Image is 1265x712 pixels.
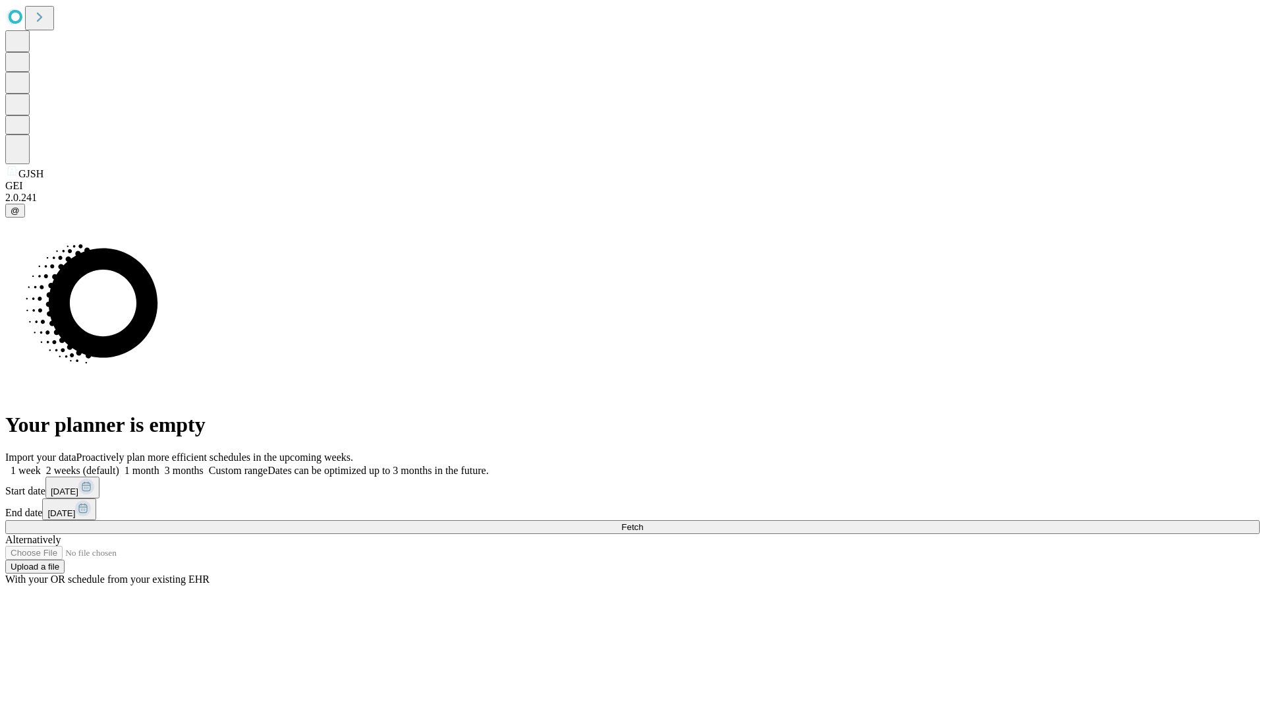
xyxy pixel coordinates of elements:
h1: Your planner is empty [5,413,1260,437]
span: 2 weeks (default) [46,465,119,476]
span: 1 month [125,465,159,476]
span: @ [11,206,20,216]
button: Fetch [5,520,1260,534]
span: [DATE] [51,487,78,496]
span: Alternatively [5,534,61,545]
span: Proactively plan more efficient schedules in the upcoming weeks. [76,452,353,463]
div: Start date [5,477,1260,498]
span: Fetch [621,522,643,532]
button: @ [5,204,25,218]
span: 1 week [11,465,41,476]
button: [DATE] [45,477,99,498]
span: 3 months [165,465,204,476]
span: [DATE] [47,508,75,518]
span: GJSH [18,168,43,179]
div: End date [5,498,1260,520]
span: Custom range [209,465,267,476]
button: Upload a file [5,560,65,574]
span: Import your data [5,452,76,463]
button: [DATE] [42,498,96,520]
div: GEI [5,180,1260,192]
div: 2.0.241 [5,192,1260,204]
span: With your OR schedule from your existing EHR [5,574,210,585]
span: Dates can be optimized up to 3 months in the future. [267,465,488,476]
